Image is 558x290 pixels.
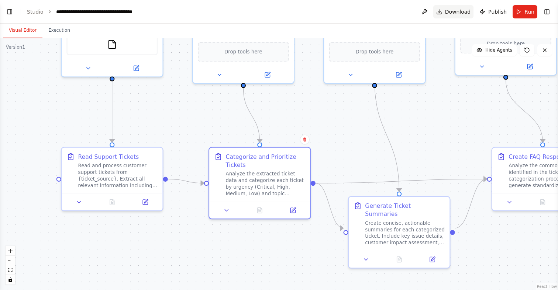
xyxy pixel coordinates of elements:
[375,70,422,80] button: Open in side panel
[78,163,158,189] div: Read and process customer support tickets from {ticket_source}. Extract all relevant information ...
[524,8,534,15] span: Run
[488,8,507,15] span: Publish
[382,255,417,265] button: No output available
[445,8,471,15] span: Download
[131,197,159,207] button: Open in side panel
[95,197,130,207] button: No output available
[113,63,159,73] button: Open in side panel
[316,179,344,232] g: Edge from ea52218c-3322-4fb9-9674-e86735dfc785 to 0c331871-89fc-4633-99b5-ff9d2c5bec0f
[418,255,446,265] button: Open in side panel
[42,23,76,38] button: Execution
[108,81,116,143] g: Edge from cf0d3645-11ad-4d83-b236-d3084bea585c to 94ef5b67-f737-4344-84aa-e47620700761
[487,39,525,48] span: Drop tools here
[4,7,15,17] button: Show left sidebar
[348,196,451,269] div: Generate Ticket SummariesCreate concise, actionable summaries for each categorized ticket. Includ...
[316,175,487,187] g: Edge from ea52218c-3322-4fb9-9674-e86735dfc785 to 3cadc400-cd5d-49bd-93c4-7618b03f470d
[476,5,510,18] button: Publish
[242,206,277,216] button: No output available
[513,5,537,18] button: Run
[365,202,445,218] div: Generate Ticket Summaries
[537,284,557,289] a: React Flow attribution
[27,9,44,15] a: Studio
[226,171,306,197] div: Analyze the extracted ticket data and categorize each ticket by urgency (Critical, High, Medium, ...
[472,44,517,56] button: Hide Agents
[485,47,512,53] span: Hide Agents
[224,48,262,56] span: Drop tools here
[6,246,15,256] button: zoom in
[433,5,474,18] button: Download
[27,8,139,15] nav: breadcrumb
[107,39,117,49] img: FileReadTool
[365,220,445,246] div: Create concise, actionable summaries for each categorized ticket. Include key issue details, cust...
[6,275,15,284] button: toggle interactivity
[209,147,311,220] div: Categorize and Prioritize TicketsAnalyze the extracted ticket data and categorize each ticket by ...
[6,256,15,265] button: zoom out
[6,44,25,50] div: Version 1
[279,206,307,216] button: Open in side panel
[6,246,15,284] div: React Flow controls
[168,175,204,187] g: Edge from 94ef5b67-f737-4344-84aa-e47620700761 to ea52218c-3322-4fb9-9674-e86735dfc785
[226,153,306,169] div: Categorize and Prioritize Tickets
[3,23,42,38] button: Visual Editor
[455,175,487,233] g: Edge from 0c331871-89fc-4633-99b5-ff9d2c5bec0f to 3cadc400-cd5d-49bd-93c4-7618b03f470d
[502,80,547,142] g: Edge from a01cd813-744f-4b39-b08d-bb2c9a9a773a to 3cadc400-cd5d-49bd-93c4-7618b03f470d
[244,70,291,80] button: Open in side panel
[239,88,264,143] g: Edge from 49f45783-608c-4417-9338-b26d2980af23 to ea52218c-3322-4fb9-9674-e86735dfc785
[61,147,163,211] div: Read Support TicketsRead and process customer support tickets from {ticket_source}. Extract all r...
[78,153,139,161] div: Read Support Tickets
[507,62,553,71] button: Open in side panel
[371,80,403,191] g: Edge from c17c7a05-c399-40e3-9fcf-a0b0c5e7bfa6 to 0c331871-89fc-4633-99b5-ff9d2c5bec0f
[6,265,15,275] button: fit view
[356,48,394,56] span: Drop tools here
[300,135,310,144] button: Delete node
[542,7,552,17] button: Show right sidebar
